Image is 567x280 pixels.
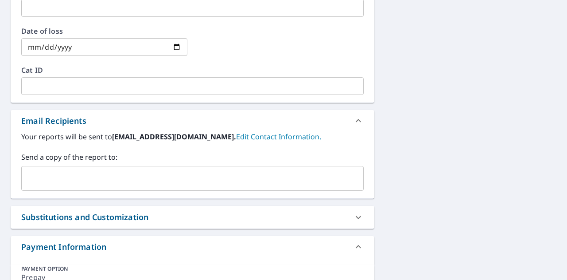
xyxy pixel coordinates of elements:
[21,131,364,142] label: Your reports will be sent to
[11,236,374,257] div: Payment Information
[11,110,374,131] div: Email Recipients
[21,152,364,162] label: Send a copy of the report to:
[112,132,236,142] b: [EMAIL_ADDRESS][DOMAIN_NAME].
[236,132,321,142] a: EditContactInfo
[21,265,364,272] div: PAYMENT OPTION
[11,206,374,229] div: Substitutions and Customization
[21,115,86,127] div: Email Recipients
[21,211,148,223] div: Substitutions and Customization
[21,67,364,74] label: Cat ID
[21,241,106,253] div: Payment Information
[21,28,187,35] label: Date of loss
